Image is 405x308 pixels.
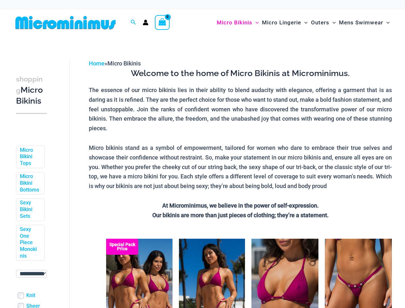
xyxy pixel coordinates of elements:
[217,14,252,31] span: Micro Bikinis
[155,15,170,30] a: View Shopping Cart, empty
[20,200,39,219] a: Sexy Bikini Sets
[20,173,39,193] a: Micro Bikini Bottoms
[152,212,329,218] strong: Our bikinis are more than just pieces of clothing; they’re a statement.
[13,15,118,30] img: MM SHOP LOGO FLAT
[89,85,392,133] p: The essence of our micro bikinis lies in their ability to blend audacity with elegance, offering ...
[214,12,392,33] nav: Site Navigation
[262,14,301,31] span: Micro Lingerie
[339,14,383,31] span: Mens Swimwear
[143,20,148,25] a: Account icon link
[162,202,319,209] strong: At Microminimus, we believe in the power of self-expression.
[16,73,47,107] h3: Micro Bikinis
[89,68,392,79] h3: Welcome to the home of Micro Bikinis at Microminimus.
[20,226,39,260] a: Sexy One Piece Monokinis
[89,143,392,191] p: Micro bikinis stand as a symbol of empowerment, tailored for women who dare to embrace their true...
[383,14,390,31] span: Menu Toggle
[16,270,47,278] select: wpc-taxonomy-pa_color-745982
[252,14,259,31] span: Menu Toggle
[89,60,141,67] span: »
[26,292,35,299] a: Knit
[89,60,105,67] a: Home
[16,75,43,94] span: shopping
[329,14,336,31] span: Menu Toggle
[337,13,391,32] a: Mens SwimwearMenu ToggleMenu Toggle
[260,13,309,32] a: Micro LingerieMenu ToggleMenu Toggle
[309,13,337,32] a: OutersMenu ToggleMenu Toggle
[106,243,138,251] b: Special Pack Price
[311,14,329,31] span: Outers
[20,147,39,167] a: Micro Bikini Tops
[301,14,308,31] span: Menu Toggle
[107,60,141,67] span: Micro Bikinis
[131,19,136,27] a: Search icon link
[215,13,260,32] a: Micro BikinisMenu ToggleMenu Toggle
